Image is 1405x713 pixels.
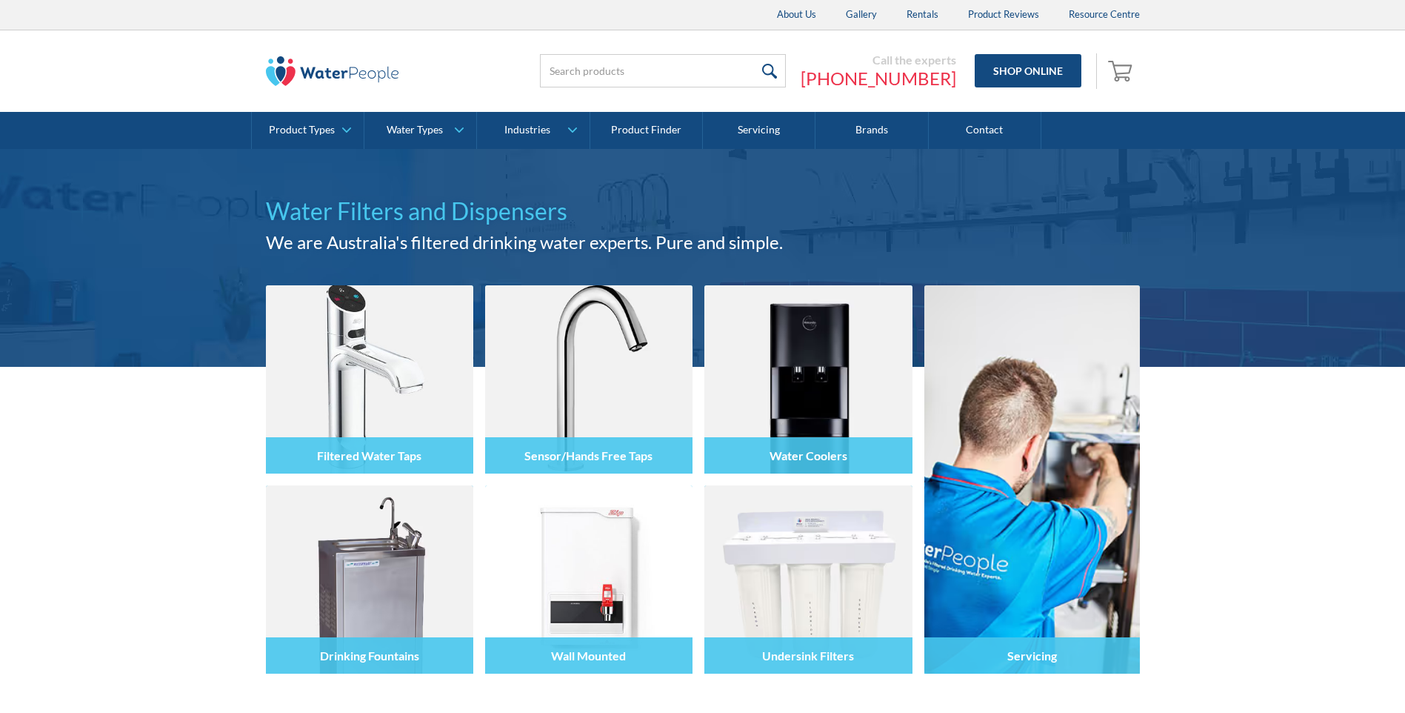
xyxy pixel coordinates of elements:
a: Open empty cart [1104,53,1140,89]
a: Shop Online [975,54,1081,87]
img: Filtered Water Taps [266,285,473,474]
img: shopping cart [1108,59,1136,82]
div: Product Types [269,124,335,136]
img: Wall Mounted [485,485,693,674]
a: [PHONE_NUMBER] [801,67,956,90]
h4: Wall Mounted [551,649,626,663]
h4: Drinking Fountains [320,649,419,663]
img: Sensor/Hands Free Taps [485,285,693,474]
a: Contact [929,112,1041,149]
div: Industries [504,124,550,136]
h4: Servicing [1007,649,1057,663]
h4: Filtered Water Taps [317,448,421,462]
input: Search products [540,54,786,87]
h4: Undersink Filters [762,649,854,663]
div: Call the experts [801,53,956,67]
img: The Water People [266,56,399,86]
img: Drinking Fountains [266,485,473,674]
a: Servicing [924,285,1140,674]
div: Water Types [387,124,443,136]
a: Brands [815,112,928,149]
a: Product Types [252,112,364,149]
a: Servicing [703,112,815,149]
img: Water Coolers [704,285,912,474]
a: Product Finder [590,112,703,149]
img: Undersink Filters [704,485,912,674]
h4: Sensor/Hands Free Taps [524,448,653,462]
a: Water Types [364,112,476,149]
h4: Water Coolers [770,448,847,462]
a: Industries [477,112,589,149]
